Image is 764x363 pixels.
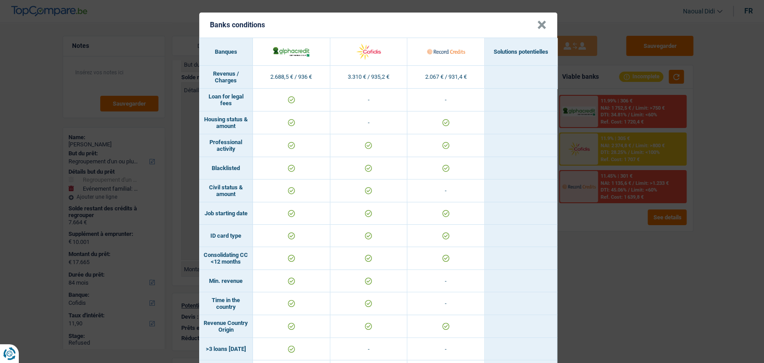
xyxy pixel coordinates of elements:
td: Loan for legal fees [199,89,253,111]
td: Job starting date [199,202,253,225]
td: >3 loans [DATE] [199,338,253,360]
td: Revenus / Charges [199,66,253,89]
th: Banques [199,38,253,66]
td: Professional activity [199,134,253,157]
td: - [407,270,485,292]
img: Cofidis [350,42,388,61]
img: AlphaCredit [272,46,310,57]
td: 2.688,5 € / 936 € [253,66,330,89]
td: 2.067 € / 931,4 € [407,66,485,89]
th: Solutions potentielles [485,38,557,66]
td: ID card type [199,225,253,247]
img: Record Credits [427,42,465,61]
td: Revenue Country Origin [199,315,253,338]
td: Time in the country [199,292,253,315]
td: Consolidating CC <12 months [199,247,253,270]
td: Housing status & amount [199,111,253,134]
td: - [330,338,408,360]
button: Close [537,21,546,30]
td: Blacklisted [199,157,253,179]
h5: Banks conditions [210,21,265,29]
td: Civil status & amount [199,179,253,202]
td: 3.310 € / 935,2 € [330,66,408,89]
td: - [407,338,485,360]
td: - [330,111,408,134]
td: Min. revenue [199,270,253,292]
td: - [407,292,485,315]
td: - [330,89,408,111]
td: - [407,89,485,111]
td: - [407,179,485,202]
